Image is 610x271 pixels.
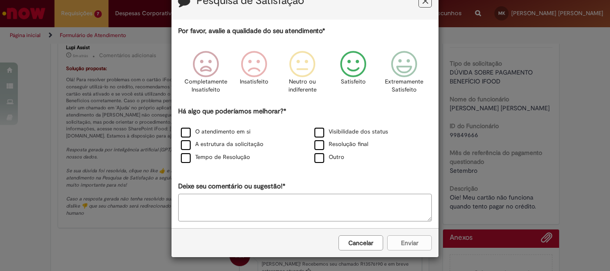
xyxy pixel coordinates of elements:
p: Insatisfeito [240,78,268,86]
label: Deixe seu comentário ou sugestão!* [178,182,285,191]
div: Extremamente Satisfeito [381,44,427,105]
label: A estrutura da solicitação [181,140,263,149]
div: Completamente Insatisfeito [183,44,229,105]
label: Tempo de Resolução [181,153,250,162]
label: Visibilidade dos status [314,128,388,136]
p: Neutro ou indiferente [286,78,318,94]
button: Cancelar [338,235,383,250]
div: Satisfeito [328,44,379,105]
div: Há algo que poderíamos melhorar?* [178,107,432,164]
label: O atendimento em si [181,128,251,136]
p: Extremamente Satisfeito [385,78,423,94]
div: Insatisfeito [231,44,277,105]
p: Completamente Insatisfeito [184,78,227,94]
label: Resolução final [314,140,368,149]
label: Por favor, avalie a qualidade do seu atendimento* [178,26,325,36]
p: Satisfeito [341,78,366,86]
div: Neutro ou indiferente [280,44,325,105]
label: Outro [314,153,344,162]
